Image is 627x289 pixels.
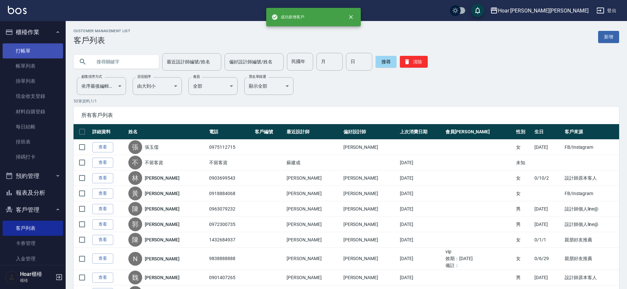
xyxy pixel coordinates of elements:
td: [DATE] [398,217,444,232]
td: [PERSON_NAME] [285,217,341,232]
a: 查看 [92,219,113,230]
td: 0903699543 [207,170,253,186]
a: 查看 [92,204,113,214]
p: 50 筆資料, 1 / 1 [74,98,619,104]
button: 預約管理 [3,167,63,185]
td: [PERSON_NAME] [342,170,398,186]
a: 帳單列表 [3,58,63,74]
button: save [471,4,484,17]
td: [DATE] [398,186,444,201]
a: [PERSON_NAME] [145,190,180,197]
h2: Customer Management List [74,29,130,33]
button: 客戶管理 [3,201,63,218]
td: [PERSON_NAME] [342,270,398,285]
a: 查看 [92,273,113,283]
div: 魏 [128,271,142,284]
input: 搜尋關鍵字 [92,53,154,71]
a: 材料自購登錄 [3,104,63,119]
th: 電話 [207,124,253,140]
div: 黃 [128,187,142,200]
td: [DATE] [533,270,563,285]
a: 查看 [92,173,113,183]
a: 卡券管理 [3,236,63,251]
div: 依序最後編輯時間 [77,77,126,95]
td: [DATE] [398,170,444,186]
a: 現金收支登錄 [3,89,63,104]
td: [DATE] [533,140,563,155]
a: 查看 [92,158,113,168]
div: 顯示全部 [244,77,293,95]
td: 9838888888 [207,248,253,270]
a: [PERSON_NAME] [145,175,180,181]
td: 不留客資 [207,155,253,170]
div: Hoar [PERSON_NAME][PERSON_NAME] [498,7,589,15]
td: [DATE] [398,232,444,248]
img: Logo [8,6,27,14]
button: 櫃檯作業 [3,24,63,41]
a: 查看 [92,235,113,245]
td: 設計師原本客人 [563,170,619,186]
td: 設計師原本客人 [563,270,619,285]
td: 設計師個人line@ [563,217,619,232]
td: 0972300735 [207,217,253,232]
td: [DATE] [533,217,563,232]
td: [PERSON_NAME] [285,270,341,285]
div: 郭 [128,217,142,231]
h3: 客戶列表 [74,36,130,45]
button: Hoar [PERSON_NAME][PERSON_NAME] [487,4,591,17]
th: 偏好設計師 [342,124,398,140]
td: [DATE] [398,270,444,285]
a: 查看 [92,254,113,264]
td: 親朋好友推薦 [563,232,619,248]
ul: 效期： [DATE] [445,255,513,262]
td: 女 [514,140,533,155]
th: 客戶來源 [563,124,619,140]
div: 全部 [188,77,238,95]
td: [PERSON_NAME] [342,140,398,155]
th: 詳細資料 [91,124,127,140]
td: 男 [514,217,533,232]
img: Person [5,271,18,284]
td: [PERSON_NAME] [285,186,341,201]
td: 0/1/1 [533,232,563,248]
ul: 備註： [445,262,513,269]
td: 0963079232 [207,201,253,217]
div: 林 [128,171,142,185]
td: 蘇建成 [285,155,341,170]
td: 0918884068 [207,186,253,201]
label: 顧客排序方式 [81,74,102,79]
td: [PERSON_NAME] [342,217,398,232]
td: [PERSON_NAME] [285,232,341,248]
td: 0901407265 [207,270,253,285]
div: 陳 [128,202,142,216]
td: 設計師個人line@ [563,201,619,217]
th: 性別 [514,124,533,140]
td: [PERSON_NAME] [342,186,398,201]
th: 生日 [533,124,563,140]
a: [PERSON_NAME] [145,206,180,212]
td: [DATE] [398,155,444,170]
td: 女 [514,232,533,248]
a: 掛單列表 [3,74,63,89]
label: 會員 [193,74,200,79]
td: [PERSON_NAME] [342,201,398,217]
a: 客戶列表 [3,221,63,236]
ul: vip [445,248,513,255]
td: [PERSON_NAME] [285,248,341,270]
div: 陳 [128,233,142,247]
td: [PERSON_NAME] [285,170,341,186]
td: [PERSON_NAME] [342,232,398,248]
span: 成功新增客戶 [271,14,304,20]
a: 入金管理 [3,251,63,266]
div: N [128,252,142,266]
td: [PERSON_NAME] [342,248,398,270]
th: 上次消費日期 [398,124,444,140]
a: 排班表 [3,134,63,149]
th: 客戶編號 [253,124,285,140]
td: 1432684937 [207,232,253,248]
td: FB/Instagram [563,140,619,155]
td: 親朋好友推薦 [563,248,619,270]
td: 男 [514,270,533,285]
a: [PERSON_NAME] [145,274,180,281]
a: 查看 [92,142,113,152]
